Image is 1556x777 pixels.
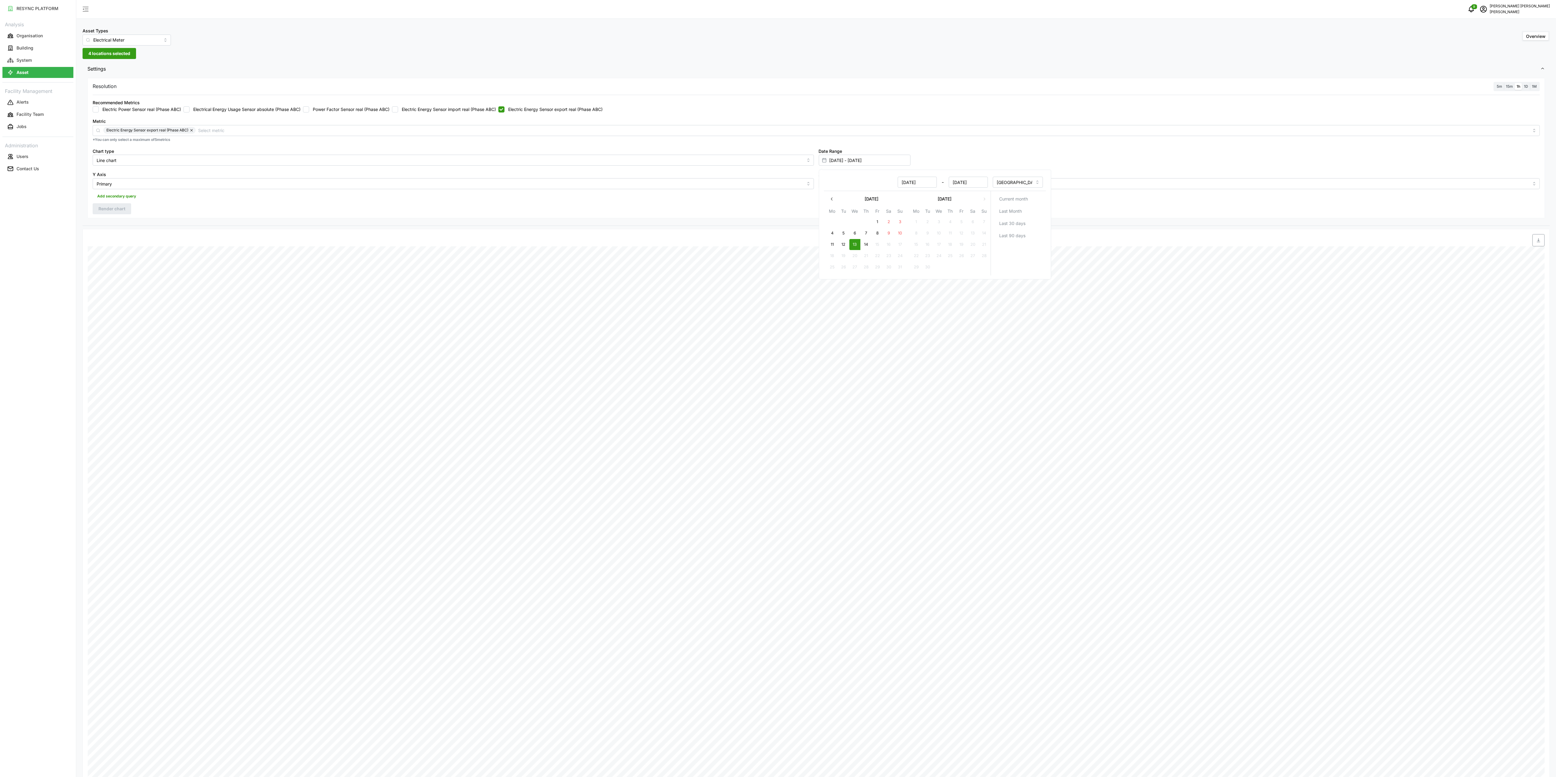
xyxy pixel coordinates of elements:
[2,20,73,28] p: Analysis
[956,239,967,250] button: 19 September 2025
[978,228,989,239] button: 14 September 2025
[17,123,27,130] p: Jobs
[999,194,1028,204] span: Current month
[956,250,967,261] button: 26 September 2025
[883,250,894,261] button: 23 August 2025
[826,250,837,261] button: 18 August 2025
[860,262,871,273] button: 28 August 2025
[956,228,967,239] button: 12 September 2025
[2,2,73,15] a: RESYNC PLATFORM
[1497,84,1502,89] span: 5m
[999,218,1025,229] span: Last 30 days
[83,28,108,34] label: Asset Types
[1532,84,1537,89] span: 1M
[993,193,1044,204] button: Current month
[2,121,73,133] a: Jobs
[933,228,944,239] button: 10 September 2025
[2,109,73,120] button: Facility Team
[838,262,849,273] button: 26 August 2025
[93,83,116,90] p: Resolution
[99,106,181,112] label: Electric Power Sensor real (Phase ABC)
[2,30,73,42] a: Organisation
[922,250,933,261] button: 23 September 2025
[93,178,814,189] input: Select Y axis
[933,239,944,250] button: 17 September 2025
[956,208,967,216] th: Fr
[883,216,894,227] button: 2 August 2025
[838,239,849,250] button: 12 August 2025
[978,250,989,261] button: 28 September 2025
[2,141,73,149] p: Administration
[819,178,1540,189] input: Select X axis
[17,99,29,105] p: Alerts
[826,208,838,216] th: Mo
[933,216,944,227] button: 3 September 2025
[849,239,860,250] button: 13 August 2025
[97,192,136,201] span: Add secondary query
[872,208,883,216] th: Fr
[872,262,883,273] button: 29 August 2025
[398,106,496,112] label: Electric Energy Sensor import real (Phase ABC)
[911,193,979,204] button: [DATE]
[1490,9,1550,15] p: [PERSON_NAME]
[826,239,837,250] button: 11 August 2025
[944,250,955,261] button: 25 September 2025
[933,250,944,261] button: 24 September 2025
[2,163,73,174] button: Contact Us
[922,208,933,216] th: Tu
[93,155,814,166] input: Select chart type
[819,170,1051,279] div: Select date range
[838,228,849,239] button: 5 August 2025
[93,118,106,125] label: Metric
[978,208,990,216] th: Su
[1465,3,1477,15] button: notifications
[894,228,905,239] button: 10 August 2025
[504,106,603,112] label: Electric Energy Sensor export real (Phase ABC)
[98,204,125,214] span: Render chart
[911,239,922,250] button: 15 September 2025
[967,250,978,261] button: 27 September 2025
[819,155,911,166] input: Select date range
[894,208,906,216] th: Su
[1524,84,1528,89] span: 1D
[933,208,944,216] th: We
[944,228,955,239] button: 11 September 2025
[860,208,872,216] th: Th
[883,228,894,239] button: 9 August 2025
[849,262,860,273] button: 27 August 2025
[2,96,73,109] a: Alerts
[93,192,141,201] button: Add secondary query
[911,208,922,216] th: Mo
[17,69,28,75] p: Asset
[17,45,33,51] p: Building
[826,262,837,273] button: 25 August 2025
[838,250,849,261] button: 19 August 2025
[967,216,978,227] button: 6 September 2025
[2,67,73,78] button: Asset
[2,3,73,14] button: RESYNC PLATFORM
[198,127,1529,134] input: Select metric
[2,54,73,66] a: System
[911,262,922,273] button: 29 September 2025
[922,239,933,250] button: 16 September 2025
[2,42,73,54] a: Building
[849,208,860,216] th: We
[872,250,883,261] button: 22 August 2025
[93,137,1540,142] p: *You can only select a maximum of 5 metrics
[2,151,73,162] button: Users
[894,250,905,261] button: 24 August 2025
[190,106,301,112] label: Electrical Energy Usage Sensor absolute (Phase ABC)
[2,121,73,132] button: Jobs
[826,228,837,239] button: 4 August 2025
[93,148,114,155] label: Chart type
[956,216,967,227] button: 5 September 2025
[1490,3,1550,9] p: [PERSON_NAME] [PERSON_NAME]
[860,228,871,239] button: 7 August 2025
[2,30,73,41] button: Organisation
[93,203,131,214] button: Render chart
[944,208,956,216] th: Th
[849,228,860,239] button: 6 August 2025
[999,230,1025,241] span: Last 90 days
[838,208,849,216] th: Tu
[978,216,989,227] button: 7 September 2025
